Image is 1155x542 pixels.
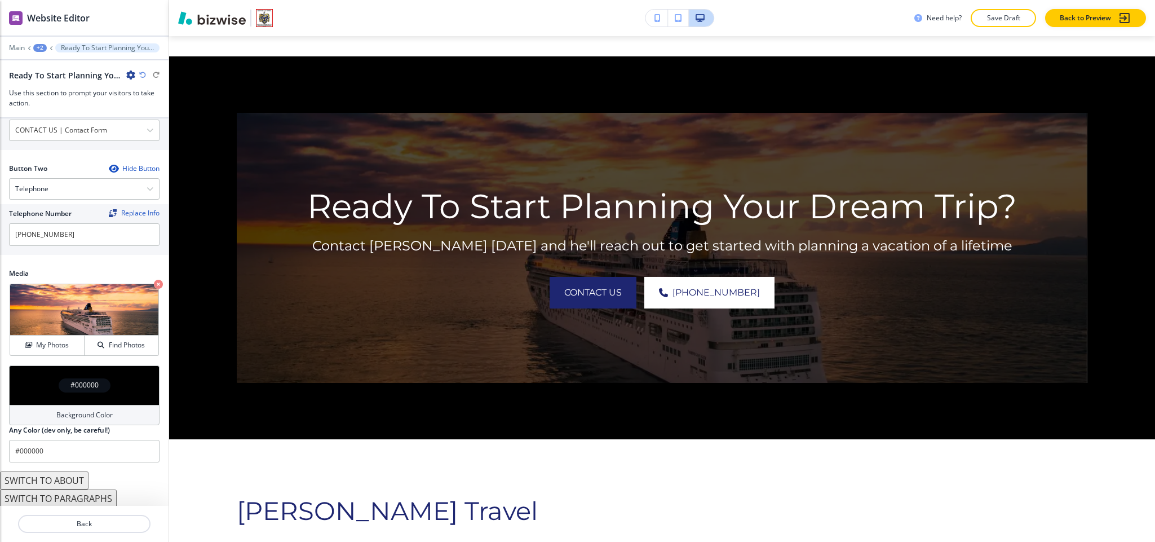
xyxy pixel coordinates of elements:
button: Find Photos [85,336,158,355]
button: Back to Preview [1045,9,1146,27]
button: ReplaceReplace Info [109,209,160,217]
button: Save Draft [971,9,1036,27]
p: Back to Preview [1060,13,1111,23]
h2: Ready To Start Planning Your Dream Trip? [9,69,122,81]
button: My Photos [10,336,85,355]
button: Back [18,515,151,533]
a: [PHONE_NUMBER] [644,277,775,309]
img: editor icon [9,11,23,25]
h4: My Photos [36,340,69,350]
img: Replace [109,209,117,217]
div: My PhotosFind Photos [9,283,160,356]
p: Back [19,519,149,529]
span: Find and replace this information across Bizwise [109,209,160,218]
p: Save Draft [985,13,1021,23]
h4: Telephone [15,184,48,194]
span: [PERSON_NAME] Travel [237,495,538,526]
p: Ready To Start Planning Your Dream Trip? [61,44,154,52]
h2: Any Color (dev only, be careful!) [9,425,110,435]
p: Contact [PERSON_NAME] [DATE] and he'll reach out to get started with planning a vacation of a lif... [294,237,1030,254]
h2: Button Two [9,164,47,174]
button: Ready To Start Planning Your Dream Trip? [55,43,160,52]
img: Your Logo [256,9,273,27]
span: [PHONE_NUMBER] [672,286,760,299]
button: #000000Background Color [9,365,160,425]
button: +2 [33,44,47,52]
h3: Need help? [927,13,962,23]
h2: Media [9,268,160,279]
h2: Telephone Number [9,209,72,219]
p: Ready To Start Planning Your Dream Trip? [294,186,1030,226]
h4: Background Color [56,410,113,420]
input: Manual Input [10,121,147,140]
h4: Find Photos [109,340,145,350]
h2: Website Editor [27,11,90,25]
input: Ex. 561-222-1111 [9,223,160,246]
h4: #000000 [70,380,99,390]
h3: Use this section to prompt your visitors to take action. [9,88,160,108]
button: CONTACT US [550,277,636,309]
div: Replace Info [109,209,160,217]
img: Bizwise Logo [178,11,246,25]
span: CONTACT US [564,286,622,299]
button: Hide Button [109,164,160,173]
button: Main [9,44,25,52]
